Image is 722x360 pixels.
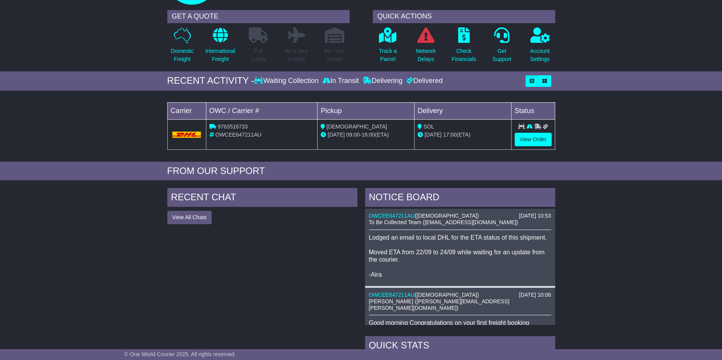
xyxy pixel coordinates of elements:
[124,351,236,357] span: © One World Courier 2025. All rights reserved.
[423,123,434,130] span: SOL
[369,219,518,225] span: To Be Collected Team ([EMAIL_ADDRESS][DOMAIN_NAME])
[167,211,212,224] button: View All Chats
[369,234,551,278] p: Lodged an email to local DHL for the ETA status of this shipment. Moved ETA from 22/09 to 24/09 w...
[515,133,552,146] a: View Order
[369,213,415,219] a: OWCEE647211AU
[418,131,508,139] div: (ETA)
[365,188,555,209] div: NOTICE BOARD
[416,213,477,219] span: [DEMOGRAPHIC_DATA]
[167,10,350,23] div: GET A QUOTE
[361,77,404,85] div: Delivering
[362,132,375,138] span: 16:00
[321,131,411,139] div: - (ETA)
[379,47,397,63] p: Track a Parcel
[416,47,435,63] p: Network Delays
[171,47,193,63] p: Domestic Freight
[519,292,551,298] div: [DATE] 10:06
[492,47,511,63] p: Get Support
[530,27,550,68] a: AccountSettings
[443,132,457,138] span: 17:00
[379,27,397,68] a: Track aParcel
[346,132,360,138] span: 09:00
[519,213,551,219] div: [DATE] 10:53
[206,47,235,63] p: International Freight
[414,102,511,119] td: Delivery
[167,166,555,177] div: FROM OUR SUPPORT
[172,132,201,138] img: DHL.png
[328,132,345,138] span: [DATE]
[451,27,476,68] a: CheckFinancials
[369,298,510,311] span: [PERSON_NAME] ([PERSON_NAME][EMAIL_ADDRESS][PERSON_NAME][DOMAIN_NAME])
[369,213,551,219] div: ( )
[416,292,477,298] span: [DEMOGRAPHIC_DATA]
[369,292,551,298] div: ( )
[492,27,511,68] a: GetSupport
[167,75,255,86] div: RECENT ACTIVITY -
[206,102,318,119] td: OWC / Carrier #
[369,292,415,298] a: OWCEE647211AU
[415,27,436,68] a: NetworkDelays
[205,27,236,68] a: InternationalFreight
[217,123,248,130] span: 9763516733
[324,47,345,63] p: Air / Sea Depot
[404,77,443,85] div: Delivered
[285,47,308,63] p: Air & Sea Freight
[530,47,550,63] p: Account Settings
[318,102,415,119] td: Pickup
[249,47,268,63] p: Full Loads
[321,77,361,85] div: In Transit
[452,47,476,63] p: Check Financials
[254,77,320,85] div: Waiting Collection
[167,102,206,119] td: Carrier
[215,132,261,138] span: OWCEE647211AU
[365,336,555,357] div: Quick Stats
[425,132,442,138] span: [DATE]
[511,102,555,119] td: Status
[167,188,357,209] div: RECENT CHAT
[373,10,555,23] div: QUICK ACTIONS
[326,123,387,130] span: [DEMOGRAPHIC_DATA]
[170,27,194,68] a: DomesticFreight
